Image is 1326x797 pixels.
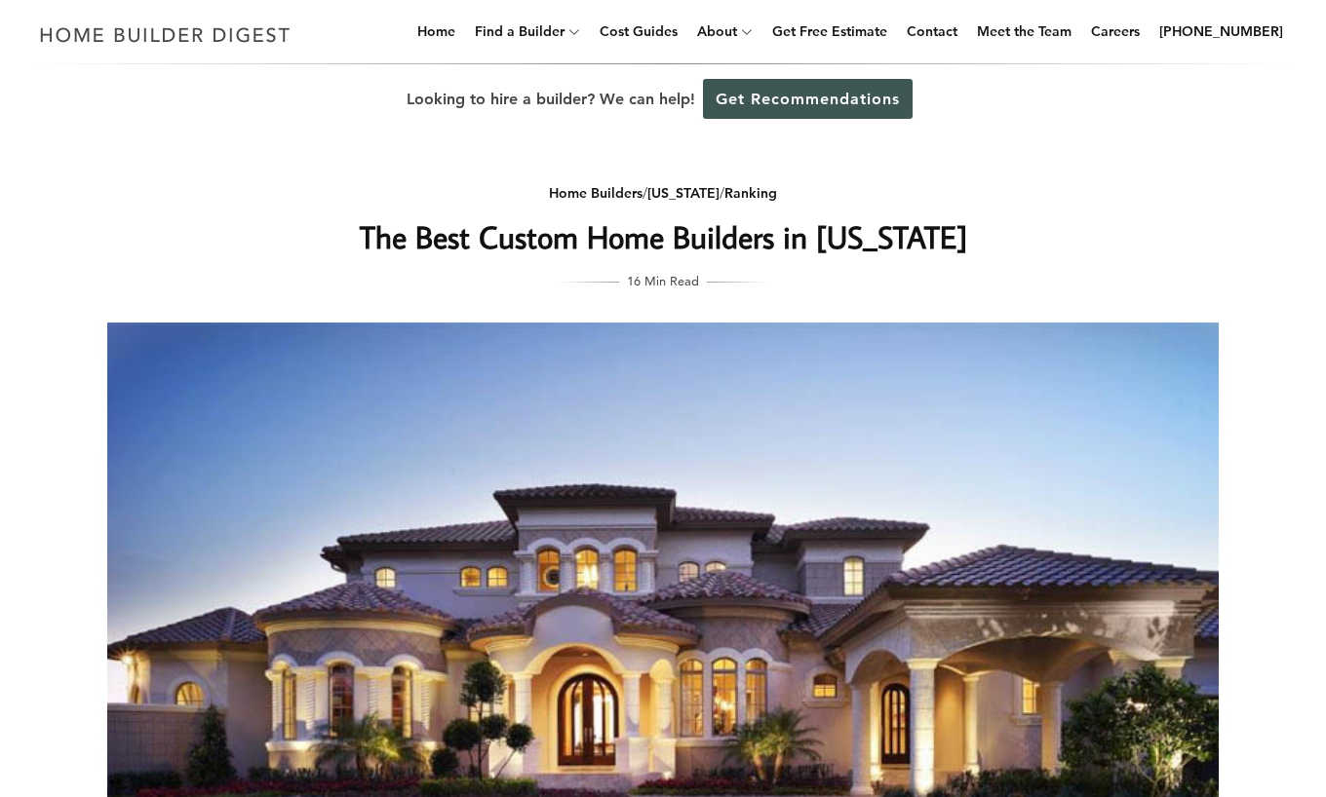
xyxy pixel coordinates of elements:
img: Home Builder Digest [31,16,299,54]
a: Home Builders [549,184,643,202]
h1: The Best Custom Home Builders in [US_STATE] [274,213,1052,260]
a: [US_STATE] [647,184,720,202]
div: / / [274,181,1052,206]
span: 16 Min Read [627,270,699,291]
a: Ranking [724,184,777,202]
a: Get Recommendations [703,79,913,119]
